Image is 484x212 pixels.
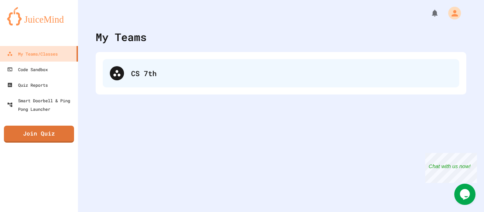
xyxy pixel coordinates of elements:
[454,184,477,205] iframe: chat widget
[7,7,71,25] img: logo-orange.svg
[4,126,74,143] a: Join Quiz
[96,29,147,45] div: My Teams
[7,65,48,74] div: Code Sandbox
[7,50,58,58] div: My Teams/Classes
[441,5,463,21] div: My Account
[103,59,459,87] div: CS 7th
[131,68,452,79] div: CS 7th
[7,81,48,89] div: Quiz Reports
[425,153,477,183] iframe: chat widget
[7,96,75,113] div: Smart Doorbell & Ping Pong Launcher
[417,7,441,19] div: My Notifications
